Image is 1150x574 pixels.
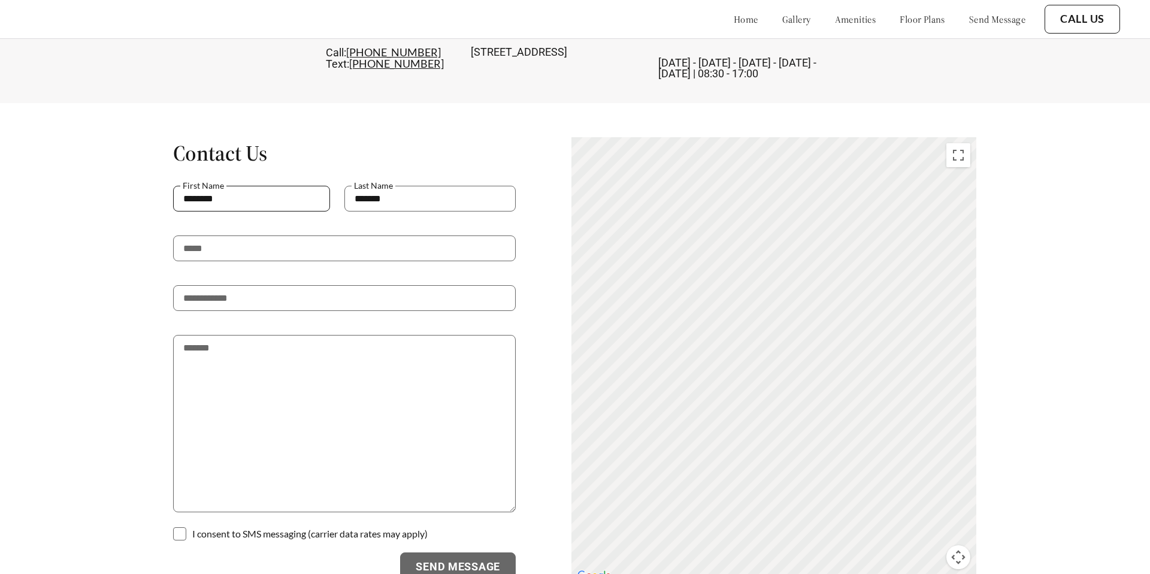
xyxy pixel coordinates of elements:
span: Text: [326,58,349,70]
a: floor plans [900,13,945,25]
button: Map camera controls [946,545,970,569]
a: home [734,13,758,25]
a: [PHONE_NUMBER] [346,46,441,59]
button: Call Us [1045,5,1120,34]
a: gallery [782,13,811,25]
span: [DATE] - [DATE] - [DATE] - [DATE] - [DATE] | 08:30 - 17:00 [658,56,816,80]
button: Toggle fullscreen view [946,143,970,167]
a: [PHONE_NUMBER] [349,57,444,70]
h1: Contact Us [173,140,516,167]
div: [STREET_ADDRESS] [471,47,637,58]
a: Call Us [1060,13,1104,26]
span: Call: [326,46,346,59]
a: send message [969,13,1025,25]
a: amenities [835,13,876,25]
